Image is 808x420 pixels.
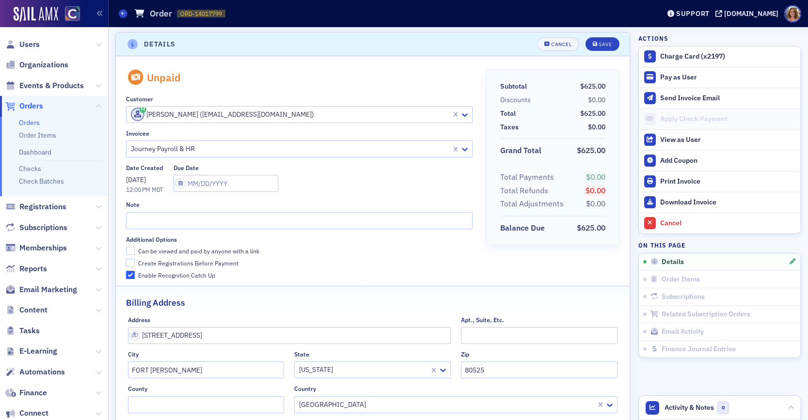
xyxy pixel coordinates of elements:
[500,171,554,183] div: Total Payments
[537,37,579,51] button: Cancel
[500,145,541,156] div: Grand Total
[660,115,796,124] div: Apply Check Payment
[150,186,164,193] span: MDT
[662,345,736,354] span: Finance Journal Entries
[586,186,605,195] span: $0.00
[662,310,750,319] span: Related Subscription Orders
[5,264,47,274] a: Reports
[174,164,199,171] div: Due Date
[588,95,605,104] span: $0.00
[19,202,66,212] span: Registrations
[461,316,504,324] div: Apt., Suite, Etc.
[586,199,605,208] span: $0.00
[500,185,552,197] span: Total Refunds
[551,42,571,47] div: Cancel
[639,129,801,150] button: View as User
[5,284,77,295] a: Email Marketing
[5,305,48,315] a: Content
[19,367,65,377] span: Automations
[19,326,40,336] span: Tasks
[19,164,41,173] a: Checks
[500,81,530,92] span: Subtotal
[660,198,796,207] div: Download Invoice
[500,81,527,92] div: Subtotal
[500,109,519,119] span: Total
[588,123,605,131] span: $0.00
[500,198,564,210] div: Total Adjustments
[126,175,146,184] span: [DATE]
[126,271,135,280] input: Enable Recognition Catch Up
[19,388,47,398] span: Finance
[500,95,531,105] div: Discounts
[580,82,605,91] span: $625.00
[126,164,163,171] div: Date Created
[131,108,449,121] div: [PERSON_NAME] ([EMAIL_ADDRESS][DOMAIN_NAME])
[5,243,67,253] a: Memberships
[500,171,557,183] span: Total Payments
[5,39,40,50] a: Users
[500,222,548,234] span: Balance Due
[662,258,684,266] span: Details
[665,403,714,413] span: Activity & Notes
[500,185,548,197] div: Total Refunds
[660,94,796,103] div: Send Invoice Email
[126,130,149,137] div: Invoicee
[147,71,181,84] div: Unpaid
[128,385,147,392] div: County
[126,259,135,267] input: Create Registrations Before Payment
[639,67,801,88] button: Pay as User
[586,37,619,51] button: Save
[5,202,66,212] a: Registrations
[580,109,605,118] span: $625.00
[14,7,58,22] img: SailAMX
[500,109,516,119] div: Total
[19,60,68,70] span: Organizations
[19,131,56,140] a: Order Items
[294,385,316,392] div: Country
[19,408,48,419] span: Connect
[19,118,40,127] a: Orders
[660,136,796,144] div: View as User
[660,156,796,165] div: Add Coupon
[19,284,77,295] span: Email Marketing
[126,201,140,208] div: Note
[638,241,801,249] h4: On this page
[662,327,704,336] span: Email Activity
[784,5,801,22] span: Profile
[660,73,796,82] div: Pay as User
[126,186,150,193] time: 12:00 PM
[150,8,172,19] h1: Order
[138,271,215,280] div: Enable Recognition Catch Up
[660,177,796,186] div: Print Invoice
[138,247,259,255] div: Can be viewed and paid by anyone with a link
[577,145,605,155] span: $625.00
[500,95,534,105] span: Discounts
[19,305,48,315] span: Content
[639,150,801,171] button: Add Coupon
[294,351,309,358] div: State
[5,80,84,91] a: Events & Products
[19,148,51,156] a: Dashboard
[138,259,238,267] div: Create Registrations Before Payment
[500,145,545,156] span: Grand Total
[715,10,782,17] button: [DOMAIN_NAME]
[660,219,796,228] div: Cancel
[5,408,48,419] a: Connect
[19,177,64,186] a: Check Batches
[639,171,801,192] a: Print Invoice
[599,42,612,47] div: Save
[128,351,139,358] div: City
[144,39,176,49] h4: Details
[19,80,84,91] span: Events & Products
[662,293,705,301] span: Subscriptions
[500,122,522,132] span: Taxes
[586,172,605,182] span: $0.00
[461,351,469,358] div: Zip
[500,122,519,132] div: Taxes
[5,101,43,111] a: Orders
[639,88,801,109] button: Send Invoice Email
[19,264,47,274] span: Reports
[639,47,801,67] button: Charge Card (x2197)
[500,198,567,210] span: Total Adjustments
